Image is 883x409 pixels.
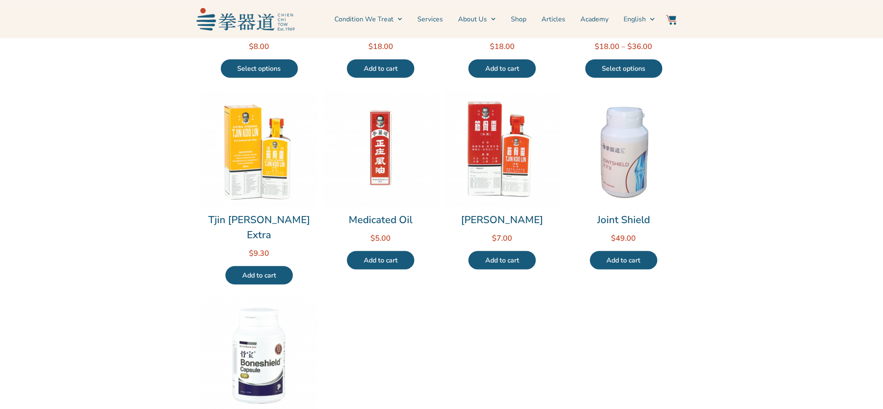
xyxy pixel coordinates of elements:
[611,233,636,243] bdi: 49.00
[417,9,443,30] a: Services
[490,41,495,51] span: $
[511,9,526,30] a: Shop
[624,14,646,24] span: English
[201,212,318,242] a: Tjin [PERSON_NAME] Extra
[595,41,620,51] bdi: 18.00
[590,251,658,270] a: Add to cart: “Joint Shield”
[299,9,655,30] nav: Menu
[622,41,626,51] span: –
[469,59,536,78] a: Add to cart: “Fatigue Combatting Herbal Tea”
[666,15,676,25] img: Website Icon-03
[595,41,600,51] span: $
[322,212,440,227] a: Medicated Oil
[249,248,254,258] span: $
[580,9,609,30] a: Academy
[628,41,653,51] bdi: 36.00
[624,9,655,30] a: English
[347,251,414,270] a: Add to cart: “Medicated Oil”
[334,9,402,30] a: Condition We Treat
[444,90,561,207] img: Tjin Koo Lin
[249,41,254,51] span: $
[565,212,683,227] a: Joint Shield
[444,212,561,227] a: [PERSON_NAME]
[371,233,391,243] bdi: 5.00
[368,41,373,51] span: $
[347,59,414,78] a: Add to cart: “Cough Combatting Herbal Tea”
[249,41,269,51] bdi: 8.00
[221,59,298,78] a: Select options for “Chien Chi Tow Pain-Relief Medicated Plaster”
[201,90,318,207] img: Tjin Koo Lin Extra
[322,90,440,207] img: Medicated Oil
[368,41,393,51] bdi: 18.00
[492,233,497,243] span: $
[611,233,616,243] span: $
[458,9,496,30] a: About Us
[585,59,663,78] a: Select options for “3-Highs Combatting Herbal Tea”
[628,41,632,51] span: $
[565,90,683,207] img: Joint Shield
[249,248,269,258] bdi: 9.30
[469,251,536,270] a: Add to cart: “Tjin Koo Lin”
[490,41,515,51] bdi: 18.00
[541,9,565,30] a: Articles
[492,233,513,243] bdi: 7.00
[371,233,375,243] span: $
[225,266,293,285] a: Add to cart: “Tjin Koo Lin Extra”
